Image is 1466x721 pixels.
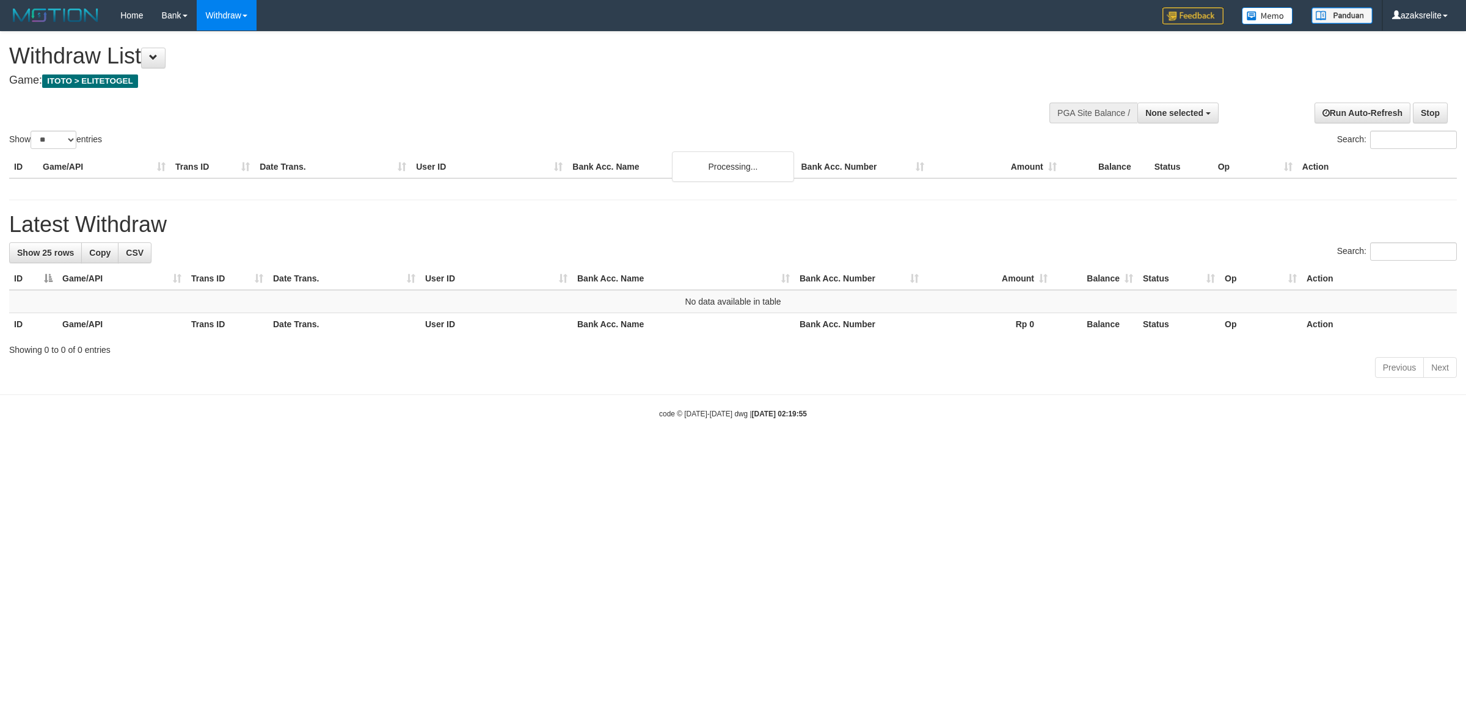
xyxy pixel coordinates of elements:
th: Date Trans.: activate to sort column ascending [268,267,420,290]
th: Bank Acc. Name [572,313,795,336]
h1: Latest Withdraw [9,212,1457,237]
th: Trans ID: activate to sort column ascending [186,267,268,290]
th: Bank Acc. Number: activate to sort column ascending [795,267,924,290]
h1: Withdraw List [9,44,965,68]
label: Show entries [9,131,102,149]
label: Search: [1337,242,1457,261]
th: Game/API [57,313,186,336]
th: Rp 0 [924,313,1052,336]
select: Showentries [31,131,76,149]
th: Status [1138,313,1220,336]
img: MOTION_logo.png [9,6,102,24]
th: Trans ID [186,313,268,336]
th: Action [1302,267,1457,290]
th: Game/API: activate to sort column ascending [57,267,186,290]
img: Feedback.jpg [1162,7,1223,24]
a: Stop [1413,103,1448,123]
th: Trans ID [170,156,255,178]
span: None selected [1145,108,1203,118]
div: Showing 0 to 0 of 0 entries [9,339,1457,356]
a: Copy [81,242,119,263]
th: Status [1150,156,1213,178]
small: code © [DATE]-[DATE] dwg | [659,410,807,418]
input: Search: [1370,131,1457,149]
th: Bank Acc. Number [796,156,928,178]
th: Date Trans. [268,313,420,336]
input: Search: [1370,242,1457,261]
th: Bank Acc. Name: activate to sort column ascending [572,267,795,290]
div: PGA Site Balance / [1049,103,1137,123]
th: Balance [1062,156,1150,178]
span: ITOTO > ELITETOGEL [42,74,138,88]
th: Amount [929,156,1062,178]
th: Status: activate to sort column ascending [1138,267,1220,290]
a: Previous [1375,357,1424,378]
button: None selected [1137,103,1219,123]
th: Action [1302,313,1457,336]
a: Show 25 rows [9,242,82,263]
th: Bank Acc. Name [567,156,796,178]
td: No data available in table [9,290,1457,313]
a: Run Auto-Refresh [1315,103,1410,123]
th: Balance: activate to sort column ascending [1052,267,1138,290]
th: Date Trans. [255,156,411,178]
h4: Game: [9,74,965,87]
th: Game/API [38,156,170,178]
th: Amount: activate to sort column ascending [924,267,1052,290]
th: User ID: activate to sort column ascending [420,267,572,290]
label: Search: [1337,131,1457,149]
strong: [DATE] 02:19:55 [752,410,807,418]
a: Next [1423,357,1457,378]
th: ID [9,313,57,336]
th: User ID [411,156,567,178]
img: Button%20Memo.svg [1242,7,1293,24]
a: CSV [118,242,151,263]
span: CSV [126,248,144,258]
span: Copy [89,248,111,258]
div: Processing... [672,151,794,182]
th: Op [1220,313,1302,336]
th: Bank Acc. Number [795,313,924,336]
th: Op [1213,156,1297,178]
th: ID [9,156,38,178]
span: Show 25 rows [17,248,74,258]
th: Action [1297,156,1457,178]
th: Balance [1052,313,1138,336]
th: Op: activate to sort column ascending [1220,267,1302,290]
th: ID: activate to sort column descending [9,267,57,290]
img: panduan.png [1311,7,1373,24]
th: User ID [420,313,572,336]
